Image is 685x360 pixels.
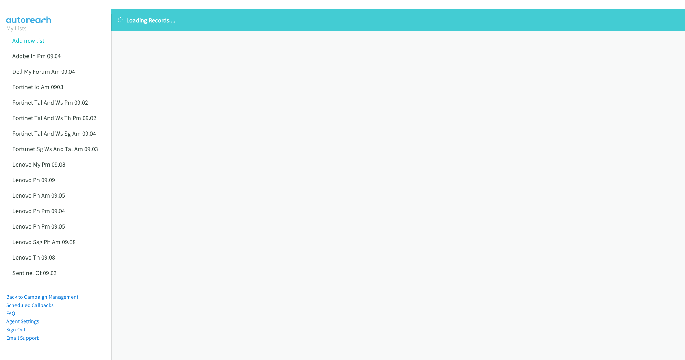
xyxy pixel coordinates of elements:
[12,160,65,168] a: Lenovo My Pm 09.08
[6,326,25,333] a: Sign Out
[12,145,98,153] a: Fortunet Sg Ws And Tal Am 09.03
[12,83,63,91] a: Fortinet Id Am 0903
[6,318,39,325] a: Agent Settings
[12,191,65,199] a: Lenovo Ph Am 09.05
[12,222,65,230] a: Lenovo Ph Pm 09.05
[12,238,76,246] a: Lenovo Ssg Ph Am 09.08
[12,253,55,261] a: Lenovo Th 09.08
[12,207,65,215] a: Lenovo Ph Pm 09.04
[6,310,15,317] a: FAQ
[12,36,44,44] a: Add new list
[118,15,679,25] p: Loading Records ...
[12,269,57,277] a: Sentinel Ot 09.03
[6,294,78,300] a: Back to Campaign Management
[12,114,96,122] a: Fortinet Tal And Ws Th Pm 09.02
[12,52,61,60] a: Adobe In Pm 09.04
[6,335,39,341] a: Email Support
[12,67,75,75] a: Dell My Forum Am 09.04
[6,24,27,32] a: My Lists
[12,176,55,184] a: Lenovo Ph 09.09
[6,302,54,308] a: Scheduled Callbacks
[12,98,88,106] a: Fortinet Tal And Ws Pm 09.02
[12,129,96,137] a: Fortinet Tal And Ws Sg Am 09.04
